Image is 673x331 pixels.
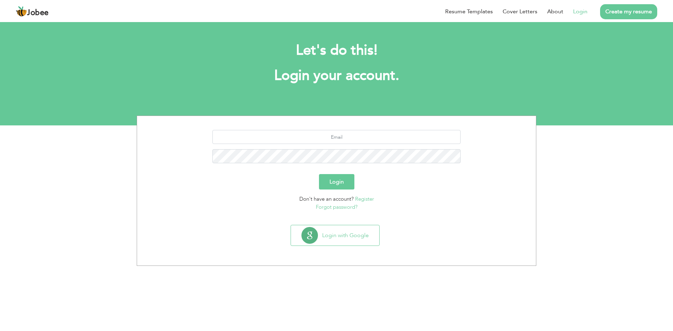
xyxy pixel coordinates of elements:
span: Don't have an account? [299,195,354,202]
h1: Login your account. [147,67,526,85]
a: Login [573,7,587,16]
a: Cover Letters [503,7,537,16]
input: Email [212,130,461,144]
a: Jobee [16,6,49,17]
a: Create my resume [600,4,657,19]
span: Jobee [27,9,49,17]
a: Resume Templates [445,7,493,16]
button: Login [319,174,354,189]
a: About [547,7,563,16]
h2: Let's do this! [147,41,526,60]
img: jobee.io [16,6,27,17]
a: Forgot password? [316,204,358,211]
a: Register [355,195,374,202]
button: Login with Google [291,225,379,246]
